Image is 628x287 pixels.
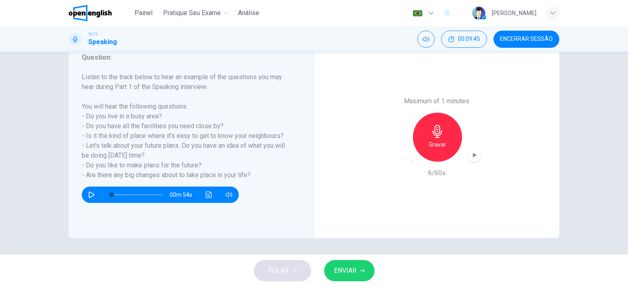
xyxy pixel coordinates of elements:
[69,5,130,21] a: OpenEnglish logo
[130,6,157,20] button: Painel
[500,36,553,42] span: Encerrar Sessão
[88,37,117,47] h1: Speaking
[441,31,487,48] button: 00:09:45
[472,7,485,20] img: Profile picture
[82,72,291,180] h6: Listen to the track below to hear an example of the questions you may hear during Part 1 of the S...
[88,31,98,37] span: IELTS
[170,187,199,203] span: 00m 54s
[428,168,446,178] h6: 6/60s
[334,265,357,276] span: ENVIAR
[493,31,559,48] button: Encerrar Sessão
[413,10,423,16] img: pt
[163,8,221,18] span: Pratique seu exame
[492,8,536,18] div: [PERSON_NAME]
[135,8,153,18] span: Painel
[69,5,112,21] img: OpenEnglish logo
[458,36,480,42] span: 00:09:45
[404,96,469,106] h6: Maximum of 1 minutes
[235,6,262,20] button: Análise
[417,31,435,48] div: Silenciar
[441,31,487,48] div: Esconder
[413,113,462,162] button: Gravar
[82,53,291,62] h6: Question :
[429,140,446,149] h6: Gravar
[324,260,375,281] button: ENVIAR
[202,187,215,203] button: Clique para ver a transcrição do áudio
[238,8,259,18] span: Análise
[160,6,231,20] button: Pratique seu exame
